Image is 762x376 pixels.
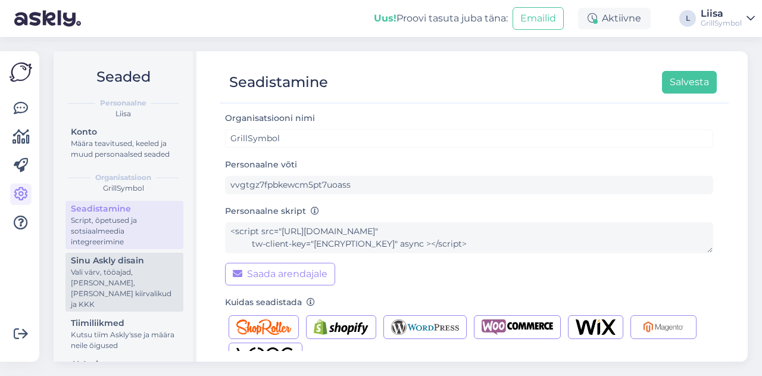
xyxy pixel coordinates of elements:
h2: Seaded [63,66,183,88]
div: Proovi tasuta juba täna: [374,11,508,26]
label: Personaalne võti [225,159,297,171]
a: KontoMäära teavitused, keeled ja muud personaalsed seaded [65,124,183,161]
img: Wordpress [391,319,460,335]
div: Seadistamine [229,71,328,94]
div: Kutsu tiim Askly'sse ja määra neile õigused [71,330,178,351]
div: Aktiivne [578,8,651,29]
a: Sinu Askly disainVali värv, tööajad, [PERSON_NAME], [PERSON_NAME] kiirvalikud ja KKK [65,253,183,312]
input: ABC Corporation [225,129,713,148]
div: Script, õpetused ja sotsiaalmeedia integreerimine [71,215,178,247]
img: Shoproller [236,319,291,335]
div: L [679,10,696,27]
label: Kuidas seadistada [225,296,315,309]
button: Emailid [513,7,564,30]
div: GrillSymbol [63,183,183,194]
label: Personaalne skript [225,205,319,217]
b: Personaalne [100,98,146,108]
img: Wix [576,319,616,335]
b: Uus! [374,13,396,24]
div: AI Assistent [71,358,178,371]
img: Magento [638,319,689,335]
img: Woocommerce [482,319,553,335]
img: Shopify [314,319,368,335]
div: GrillSymbol [701,18,742,28]
div: Vali värv, tööajad, [PERSON_NAME], [PERSON_NAME] kiirvalikud ja KKK [71,267,178,310]
div: Tiimiliikmed [71,317,178,330]
div: Seadistamine [71,203,178,215]
div: Sinu Askly disain [71,254,178,267]
div: Määra teavitused, keeled ja muud personaalsed seaded [71,138,178,160]
a: TiimiliikmedKutsu tiim Askly'sse ja määra neile õigused [65,315,183,353]
button: Salvesta [662,71,717,94]
a: SeadistamineScript, õpetused ja sotsiaalmeedia integreerimine [65,201,183,249]
label: Organisatsiooni nimi [225,112,320,125]
div: Konto [71,126,178,138]
div: Liisa [63,108,183,119]
img: Voog [236,347,295,362]
img: Askly Logo [10,61,32,83]
b: Organisatsioon [95,172,151,183]
button: Saada arendajale [225,263,335,285]
div: Liisa [701,9,742,18]
a: LiisaGrillSymbol [701,9,755,28]
textarea: <script src="[URL][DOMAIN_NAME]" tw-client-key="[ENCRYPTION_KEY]" async ></script> [225,222,713,253]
